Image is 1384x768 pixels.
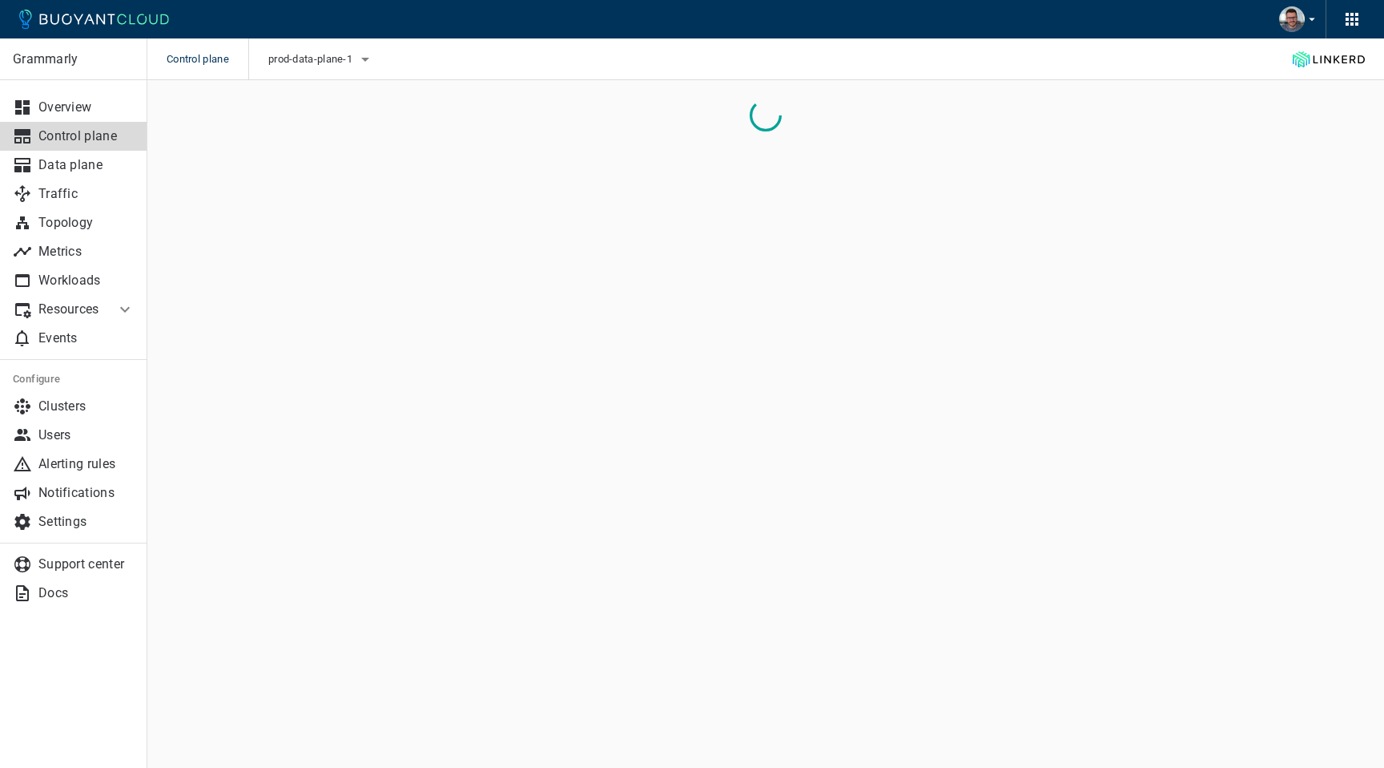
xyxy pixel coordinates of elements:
p: Alerting rules [38,456,135,472]
p: Support center [38,556,135,572]
p: Topology [38,215,135,231]
span: prod-data-plane-1 [268,53,356,66]
span: Control plane [167,38,248,80]
p: Events [38,330,135,346]
p: Settings [38,514,135,530]
p: Metrics [38,244,135,260]
p: Traffic [38,186,135,202]
p: Grammarly [13,51,134,67]
p: Data plane [38,157,135,173]
p: Control plane [38,128,135,144]
p: Overview [38,99,135,115]
p: Workloads [38,273,135,289]
h5: Configure [13,373,135,386]
img: Alex Zakhariash [1279,6,1305,32]
p: Resources [38,301,103,317]
p: Notifications [38,485,135,501]
p: Clusters [38,398,135,414]
p: Docs [38,585,135,601]
p: Users [38,427,135,443]
button: prod-data-plane-1 [268,47,375,71]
